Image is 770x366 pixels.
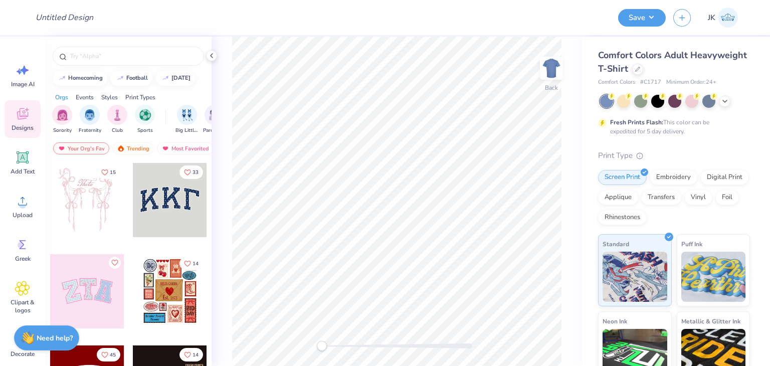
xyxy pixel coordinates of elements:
img: Back [541,58,561,78]
button: filter button [52,105,72,134]
img: trend_line.gif [58,75,66,81]
button: Like [179,257,203,270]
span: 45 [110,352,116,357]
div: halloween [171,75,190,81]
button: Like [179,348,203,361]
div: Rhinestones [598,210,647,225]
div: Events [76,93,94,102]
div: filter for Big Little Reveal [175,105,199,134]
img: Puff Ink [681,252,746,302]
img: Big Little Reveal Image [181,109,192,121]
button: football [111,71,152,86]
div: homecoming [68,75,103,81]
span: 33 [192,170,199,175]
div: Screen Print [598,170,647,185]
div: This color can be expedited for 5 day delivery. [610,118,733,136]
div: filter for Fraternity [79,105,101,134]
img: Sorority Image [57,109,68,121]
img: Sports Image [139,109,151,121]
span: Sorority [53,127,72,134]
button: Save [618,9,666,27]
span: Comfort Colors Adult Heavyweight T-Shirt [598,49,747,75]
span: 15 [110,170,116,175]
div: Accessibility label [317,341,327,351]
div: filter for Parent's Weekend [203,105,226,134]
img: trend_line.gif [161,75,169,81]
button: filter button [175,105,199,134]
button: [DATE] [156,71,195,86]
input: Try "Alpha" [69,51,198,61]
a: JK [703,8,742,28]
span: Parent's Weekend [203,127,226,134]
div: Foil [715,190,739,205]
span: 14 [192,261,199,266]
span: Decorate [11,350,35,358]
button: Like [179,165,203,179]
button: filter button [203,105,226,134]
div: Trending [112,142,154,154]
div: Orgs [55,93,68,102]
span: Comfort Colors [598,78,635,87]
div: filter for Club [107,105,127,134]
div: filter for Sports [135,105,155,134]
img: Standard [603,252,667,302]
img: Jahanavi Karoria [718,8,738,28]
div: Back [545,83,558,92]
img: most_fav.gif [161,145,169,152]
span: Big Little Reveal [175,127,199,134]
button: Like [97,165,120,179]
span: Fraternity [79,127,101,134]
button: homecoming [53,71,107,86]
div: Print Type [598,150,750,161]
button: filter button [79,105,101,134]
span: Neon Ink [603,316,627,326]
div: Transfers [641,190,681,205]
span: Greek [15,255,31,263]
img: trend_line.gif [116,75,124,81]
span: Image AI [11,80,35,88]
span: # C1717 [640,78,661,87]
input: Untitled Design [28,8,101,28]
img: Club Image [112,109,123,121]
span: Sports [137,127,153,134]
button: Like [97,348,120,361]
div: Digital Print [700,170,749,185]
span: Add Text [11,167,35,175]
span: Club [112,127,123,134]
span: 14 [192,352,199,357]
div: Most Favorited [157,142,214,154]
span: Designs [12,124,34,132]
img: trending.gif [117,145,125,152]
div: Applique [598,190,638,205]
button: filter button [135,105,155,134]
span: JK [708,12,715,24]
div: filter for Sorority [52,105,72,134]
span: Puff Ink [681,239,702,249]
span: Minimum Order: 24 + [666,78,716,87]
span: Standard [603,239,629,249]
button: filter button [107,105,127,134]
img: Fraternity Image [84,109,95,121]
strong: Need help? [37,333,73,343]
div: Your Org's Fav [53,142,109,154]
button: Like [109,257,121,269]
div: Embroidery [650,170,697,185]
div: Styles [101,93,118,102]
span: Upload [13,211,33,219]
strong: Fresh Prints Flash: [610,118,663,126]
img: most_fav.gif [58,145,66,152]
div: Vinyl [684,190,712,205]
img: Parent's Weekend Image [209,109,221,121]
span: Metallic & Glitter Ink [681,316,740,326]
div: football [126,75,148,81]
div: Print Types [125,93,155,102]
span: Clipart & logos [6,298,39,314]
